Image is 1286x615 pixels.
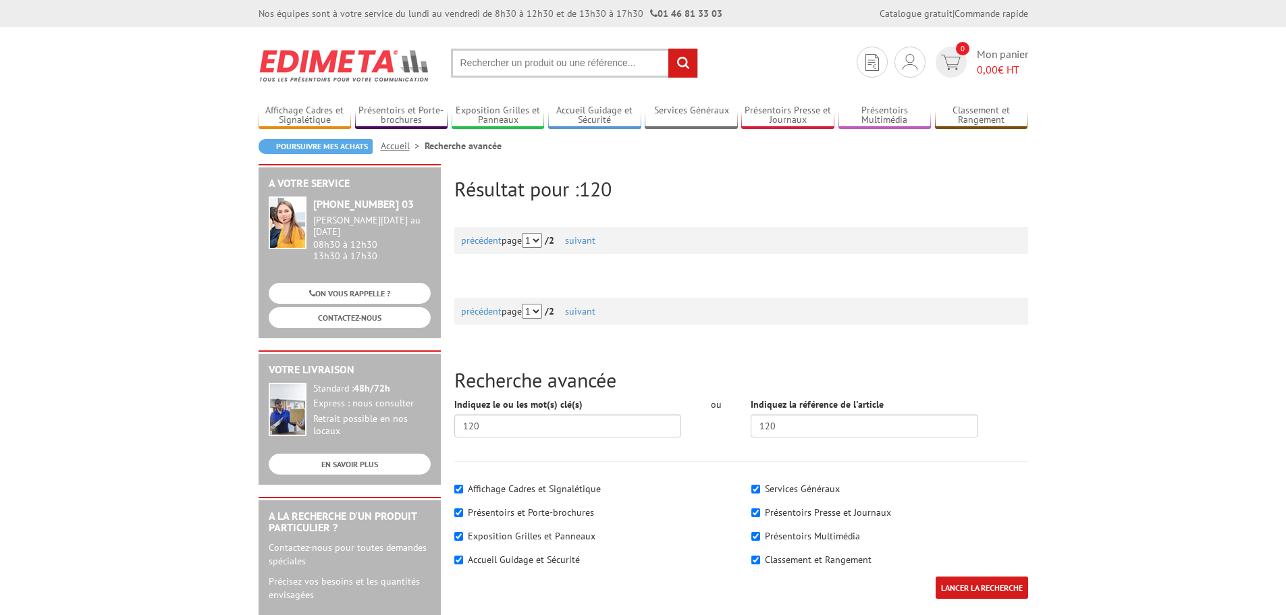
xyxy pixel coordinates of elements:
[454,369,1028,391] h2: Recherche avancée
[941,55,961,70] img: devis rapide
[461,227,1021,254] div: page
[701,398,730,411] div: ou
[461,305,502,317] a: précédent
[977,47,1028,78] span: Mon panier
[269,454,431,475] a: EN SAVOIR PLUS
[765,554,872,566] label: Classement et Rangement
[269,364,431,376] h2: Votre livraison
[956,42,969,55] span: 0
[751,532,760,541] input: Présentoirs Multimédia
[650,7,722,20] strong: 01 46 81 33 03
[259,139,373,154] a: Poursuivre mes achats
[454,398,583,411] label: Indiquez le ou les mot(s) clé(s)
[549,305,554,317] span: 2
[313,215,431,261] div: 08h30 à 12h30 13h30 à 17h30
[454,532,463,541] input: Exposition Grilles et Panneaux
[935,105,1028,127] a: Classement et Rangement
[579,176,612,202] span: 120
[548,105,641,127] a: Accueil Guidage et Sécurité
[313,383,431,395] div: Standard :
[259,105,352,127] a: Affichage Cadres et Signalétique
[461,298,1021,325] div: page
[269,307,431,328] a: CONTACTEZ-NOUS
[452,105,545,127] a: Exposition Grilles et Panneaux
[565,305,595,317] a: suivant
[545,234,562,246] strong: /
[313,197,414,211] strong: [PHONE_NUMBER] 03
[932,47,1028,78] a: devis rapide 0 Mon panier 0,00€ HT
[977,63,998,76] span: 0,00
[545,305,562,317] strong: /
[269,196,306,249] img: widget-service.jpg
[259,41,431,90] img: Edimeta
[765,483,840,495] label: Services Généraux
[313,413,431,437] div: Retrait possible en nos locaux
[741,105,834,127] a: Présentoirs Presse et Journaux
[838,105,932,127] a: Présentoirs Multimédia
[751,556,760,564] input: Classement et Rangement
[451,49,698,78] input: Rechercher un produit ou une référence...
[751,398,884,411] label: Indiquez la référence de l'article
[461,234,502,246] a: précédent
[425,139,502,153] li: Recherche avancée
[269,510,431,534] h2: A la recherche d'un produit particulier ?
[880,7,1028,20] div: |
[880,7,953,20] a: Catalogue gratuit
[977,62,1028,78] span: € HT
[565,234,595,246] a: suivant
[269,283,431,304] a: ON VOUS RAPPELLE ?
[313,398,431,410] div: Express : nous consulter
[454,556,463,564] input: Accueil Guidage et Sécurité
[269,541,431,568] p: Contactez-nous pour toutes demandes spéciales
[355,105,448,127] a: Présentoirs et Porte-brochures
[269,178,431,190] h2: A votre service
[381,140,425,152] a: Accueil
[454,508,463,517] input: Présentoirs et Porte-brochures
[468,530,595,542] label: Exposition Grilles et Panneaux
[468,483,601,495] label: Affichage Cadres et Signalétique
[765,530,860,542] label: Présentoirs Multimédia
[765,506,891,518] label: Présentoirs Presse et Journaux
[454,178,1028,200] h2: Résultat pour :
[259,7,722,20] div: Nos équipes sont à votre service du lundi au vendredi de 8h30 à 12h30 et de 13h30 à 17h30
[903,54,917,70] img: devis rapide
[751,485,760,493] input: Services Généraux
[313,215,431,238] div: [PERSON_NAME][DATE] au [DATE]
[468,554,580,566] label: Accueil Guidage et Sécurité
[668,49,697,78] input: rechercher
[645,105,738,127] a: Services Généraux
[354,382,390,394] strong: 48h/72h
[865,54,879,71] img: devis rapide
[468,506,594,518] label: Présentoirs et Porte-brochures
[955,7,1028,20] a: Commande rapide
[751,508,760,517] input: Présentoirs Presse et Journaux
[269,383,306,436] img: widget-livraison.jpg
[549,234,554,246] span: 2
[936,577,1028,599] input: LANCER LA RECHERCHE
[269,574,431,601] p: Précisez vos besoins et les quantités envisagées
[454,485,463,493] input: Affichage Cadres et Signalétique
